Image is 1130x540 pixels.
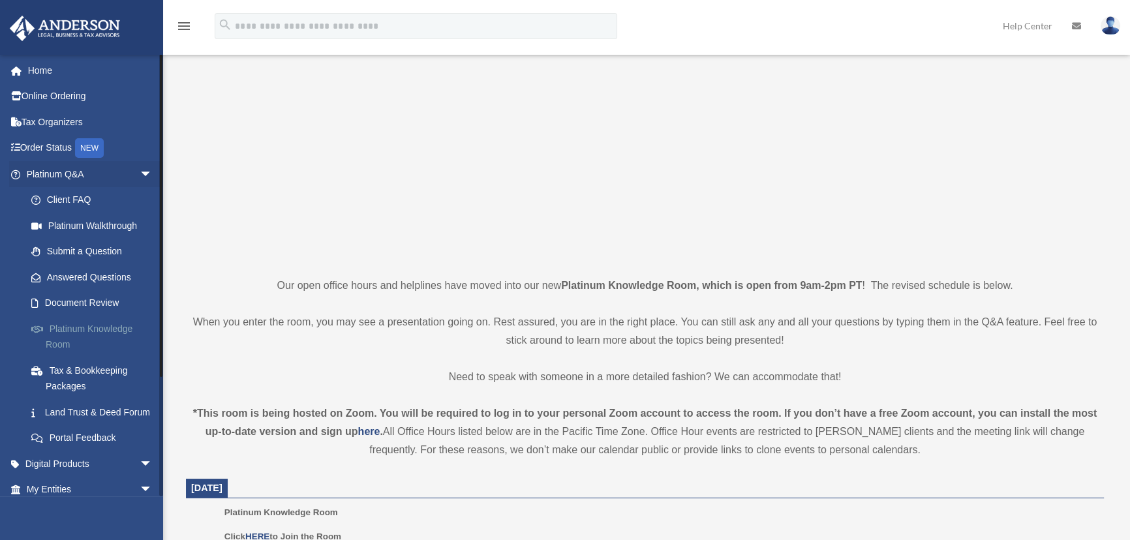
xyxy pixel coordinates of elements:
a: Tax Organizers [9,109,172,135]
span: arrow_drop_down [140,161,166,188]
a: Answered Questions [18,264,172,290]
a: Platinum Q&Aarrow_drop_down [9,161,172,187]
a: Submit a Question [18,239,172,265]
span: arrow_drop_down [140,451,166,477]
i: menu [176,18,192,34]
p: Need to speak with someone in a more detailed fashion? We can accommodate that! [186,368,1104,386]
strong: *This room is being hosted on Zoom. You will be required to log in to your personal Zoom account ... [193,408,1097,437]
div: NEW [75,138,104,158]
a: Land Trust & Deed Forum [18,399,172,425]
span: arrow_drop_down [140,477,166,503]
a: Portal Feedback [18,425,172,451]
iframe: 231110_Toby_KnowledgeRoom [450,32,841,252]
a: Platinum Walkthrough [18,213,172,239]
div: All Office Hours listed below are in the Pacific Time Zone. Office Hour events are restricted to ... [186,404,1104,459]
a: Tax & Bookkeeping Packages [18,357,172,399]
i: search [218,18,232,32]
p: When you enter the room, you may see a presentation going on. Rest assured, you are in the right ... [186,313,1104,350]
img: Anderson Advisors Platinum Portal [6,16,124,41]
a: Platinum Knowledge Room [18,316,172,357]
a: here [358,426,380,437]
a: Digital Productsarrow_drop_down [9,451,172,477]
a: Home [9,57,172,83]
a: Online Ordering [9,83,172,110]
span: Platinum Knowledge Room [224,507,338,517]
a: menu [176,23,192,34]
a: My Entitiesarrow_drop_down [9,477,172,503]
a: Order StatusNEW [9,135,172,162]
a: Document Review [18,290,172,316]
strong: . [380,426,382,437]
strong: Platinum Knowledge Room, which is open from 9am-2pm PT [561,280,862,291]
a: Client FAQ [18,187,172,213]
p: Our open office hours and helplines have moved into our new ! The revised schedule is below. [186,277,1104,295]
span: [DATE] [191,483,222,493]
img: User Pic [1101,16,1120,35]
